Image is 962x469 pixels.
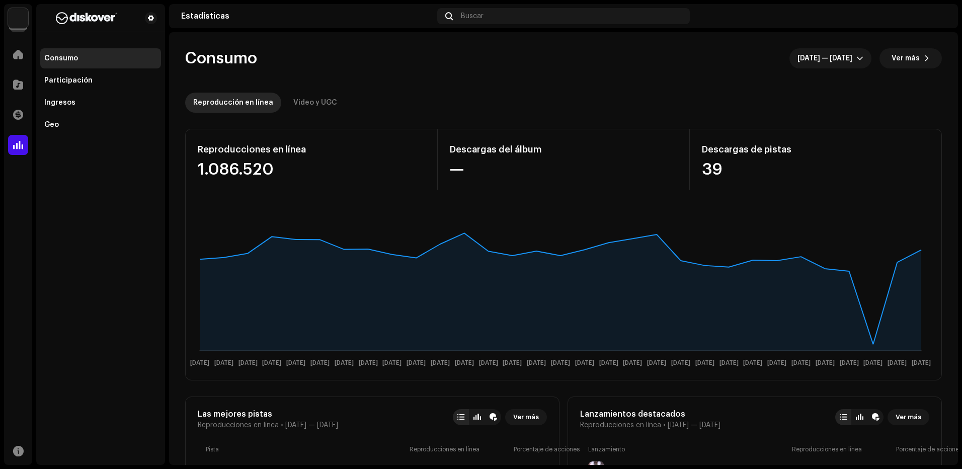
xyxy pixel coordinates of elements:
[40,70,161,91] re-m-nav-item: Participación
[912,360,931,366] text: [DATE]
[527,360,546,366] text: [DATE]
[479,360,498,366] text: [DATE]
[8,8,28,28] img: 297a105e-aa6c-4183-9ff4-27133c00f2e2
[856,48,863,68] div: dropdown trigger
[580,421,661,429] span: Reproducciones en línea
[663,421,666,429] span: •
[623,360,642,366] text: [DATE]
[206,445,406,453] div: Pista
[450,162,678,178] div: —
[455,360,474,366] text: [DATE]
[888,409,929,425] button: Ver más
[286,360,305,366] text: [DATE]
[198,162,425,178] div: 1.086.520
[285,421,338,429] span: [DATE] — [DATE]
[647,360,666,366] text: [DATE]
[193,93,273,113] div: Reproducción en línea
[198,421,279,429] span: Reproducciones en línea
[892,48,920,68] span: Ver más
[185,48,257,68] span: Consumo
[580,409,720,419] div: Lanzamientos destacados
[44,99,75,107] div: Ingresos
[44,121,59,129] div: Geo
[44,54,78,62] div: Consumo
[767,360,786,366] text: [DATE]
[896,407,921,427] span: Ver más
[551,360,570,366] text: [DATE]
[671,360,690,366] text: [DATE]
[599,360,618,366] text: [DATE]
[816,360,835,366] text: [DATE]
[513,407,539,427] span: Ver más
[588,445,788,453] div: Lanzamiento
[410,445,510,453] div: Reproducciones en línea
[181,12,433,20] div: Estadísticas
[863,360,883,366] text: [DATE]
[888,360,907,366] text: [DATE]
[702,141,929,158] div: Descargas de pistas
[450,141,678,158] div: Descargas del álbum
[293,93,337,113] div: Video y UGC
[44,76,93,85] div: Participación
[214,360,233,366] text: [DATE]
[840,360,859,366] text: [DATE]
[262,360,281,366] text: [DATE]
[930,8,946,24] img: 3718180b-543c-409b-9d38-e6f15616a0e2
[310,360,330,366] text: [DATE]
[702,162,929,178] div: 39
[281,421,283,429] span: •
[668,421,720,429] span: [DATE] — [DATE]
[575,360,594,366] text: [DATE]
[40,115,161,135] re-m-nav-item: Geo
[896,445,921,453] div: Porcentaje de acciones
[40,93,161,113] re-m-nav-item: Ingresos
[40,48,161,68] re-m-nav-item: Consumo
[382,360,402,366] text: [DATE]
[359,360,378,366] text: [DATE]
[719,360,739,366] text: [DATE]
[44,12,129,24] img: b627a117-4a24-417a-95e9-2d0c90689367
[792,445,892,453] div: Reproducciones en línea
[503,360,522,366] text: [DATE]
[198,409,338,419] div: Las mejores pistas
[431,360,450,366] text: [DATE]
[335,360,354,366] text: [DATE]
[238,360,258,366] text: [DATE]
[514,445,539,453] div: Porcentaje de acciones
[791,360,811,366] text: [DATE]
[190,360,209,366] text: [DATE]
[505,409,547,425] button: Ver más
[797,48,856,68] span: jul 1 — jul 31
[461,12,484,20] span: Buscar
[879,48,942,68] button: Ver más
[695,360,714,366] text: [DATE]
[198,141,425,158] div: Reproducciones en línea
[407,360,426,366] text: [DATE]
[743,360,762,366] text: [DATE]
